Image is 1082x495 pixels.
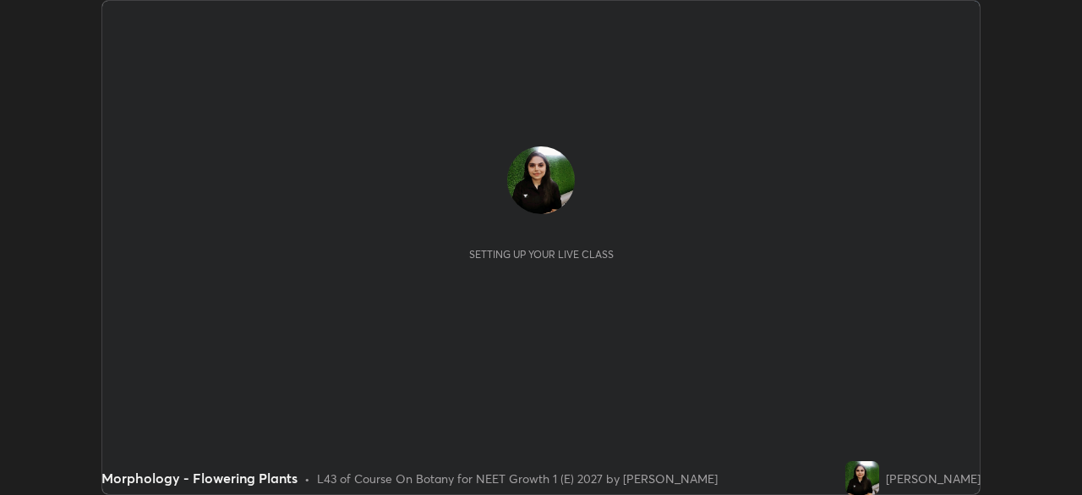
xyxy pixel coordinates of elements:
div: [PERSON_NAME] [886,470,981,487]
div: Setting up your live class [469,248,614,261]
div: • [304,470,310,487]
div: L43 of Course On Botany for NEET Growth 1 (E) 2027 by [PERSON_NAME] [317,470,718,487]
div: Morphology - Flowering Plants [101,468,298,488]
img: aa97c0b33461472bbca34f075a68170c.jpg [507,146,575,214]
img: aa97c0b33461472bbca34f075a68170c.jpg [845,461,879,495]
